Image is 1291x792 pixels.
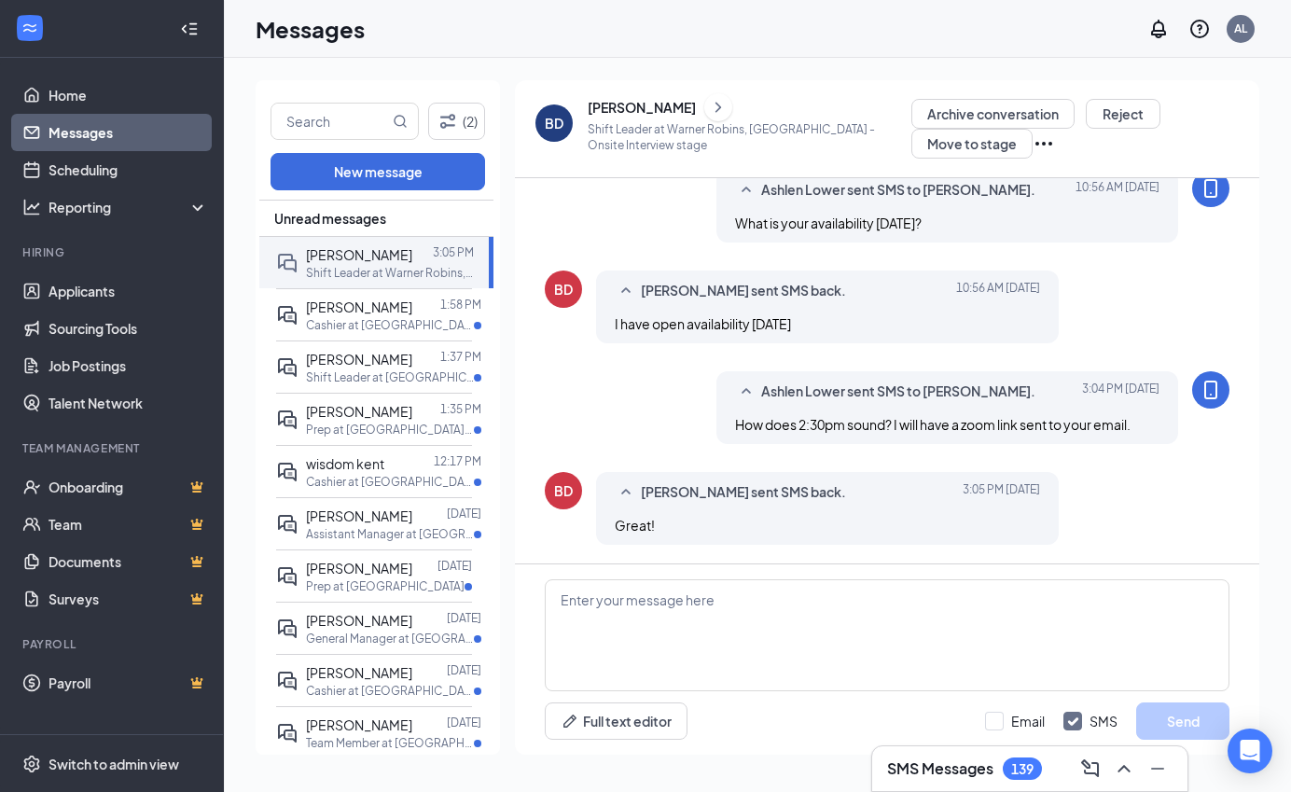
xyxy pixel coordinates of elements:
[554,280,573,299] div: BD
[49,114,208,151] a: Messages
[306,299,412,315] span: [PERSON_NAME]
[393,114,408,129] svg: MagnifyingGlass
[49,151,208,188] a: Scheduling
[735,381,757,403] svg: SmallChevronUp
[306,631,474,646] p: General Manager at [GEOGRAPHIC_DATA]
[22,198,41,216] svg: Analysis
[306,455,384,472] span: wisdom kent
[545,702,687,740] button: Full text editorPen
[22,244,204,260] div: Hiring
[1147,18,1170,40] svg: Notifications
[49,468,208,506] a: OnboardingCrown
[1011,761,1034,777] div: 139
[641,481,846,504] span: [PERSON_NAME] sent SMS back.
[276,461,298,483] svg: ActiveDoubleChat
[887,758,993,779] h3: SMS Messages
[276,722,298,744] svg: ActiveDoubleChat
[911,99,1075,129] button: Archive conversation
[447,610,481,626] p: [DATE]
[447,662,481,678] p: [DATE]
[22,440,204,456] div: Team Management
[447,506,481,521] p: [DATE]
[1136,702,1229,740] button: Send
[49,384,208,422] a: Talent Network
[615,280,637,302] svg: SmallChevronUp
[276,513,298,535] svg: ActiveDoubleChat
[440,349,481,365] p: 1:37 PM
[49,543,208,580] a: DocumentsCrown
[276,304,298,327] svg: ActiveDoubleChat
[306,612,412,629] span: [PERSON_NAME]
[49,580,208,618] a: SurveysCrown
[447,715,481,730] p: [DATE]
[615,481,637,504] svg: SmallChevronUp
[306,664,412,681] span: [PERSON_NAME]
[561,712,579,730] svg: Pen
[274,209,386,228] span: Unread messages
[1143,754,1173,784] button: Minimize
[440,401,481,417] p: 1:35 PM
[1076,179,1159,201] span: [DATE] 10:56 AM
[306,716,412,733] span: [PERSON_NAME]
[709,96,728,118] svg: ChevronRight
[276,670,298,692] svg: ActiveDoubleChat
[1113,757,1135,780] svg: ChevronUp
[1200,177,1222,200] svg: MobileSms
[761,179,1035,201] span: Ashlen Lower sent SMS to [PERSON_NAME].
[306,351,412,368] span: [PERSON_NAME]
[1228,729,1272,773] div: Open Intercom Messenger
[21,19,39,37] svg: WorkstreamLogo
[1200,379,1222,401] svg: MobileSms
[306,735,474,751] p: Team Member at [GEOGRAPHIC_DATA], [GEOGRAPHIC_DATA]
[49,755,179,773] div: Switch to admin view
[49,198,209,216] div: Reporting
[22,636,204,652] div: Payroll
[735,179,757,201] svg: SmallChevronUp
[434,453,481,469] p: 12:17 PM
[1188,18,1211,40] svg: QuestionInfo
[256,13,365,45] h1: Messages
[615,517,655,534] span: Great!
[554,481,573,500] div: BD
[911,129,1033,159] button: Move to stage
[306,560,412,577] span: [PERSON_NAME]
[276,356,298,379] svg: ActiveDoubleChat
[704,93,732,121] button: ChevronRight
[306,317,474,333] p: Cashier at [GEOGRAPHIC_DATA]
[49,347,208,384] a: Job Postings
[306,265,474,281] p: Shift Leader at Warner Robins, [GEOGRAPHIC_DATA]
[735,416,1131,433] span: How does 2:30pm sound? I will have a zoom link sent to your email.
[588,121,911,153] p: Shift Leader at Warner Robins, [GEOGRAPHIC_DATA] - Onsite Interview stage
[271,153,485,190] button: New message
[306,369,474,385] p: Shift Leader at [GEOGRAPHIC_DATA]
[1082,381,1159,403] span: [DATE] 3:04 PM
[428,103,485,140] button: Filter (2)
[276,565,298,588] svg: ActiveDoubleChat
[956,280,1040,302] span: [DATE] 10:56 AM
[588,98,696,117] div: [PERSON_NAME]
[437,558,472,574] p: [DATE]
[271,104,389,139] input: Search
[1146,757,1169,780] svg: Minimize
[276,409,298,431] svg: ActiveDoubleChat
[437,110,459,132] svg: Filter
[49,272,208,310] a: Applicants
[641,280,846,302] span: [PERSON_NAME] sent SMS back.
[615,315,791,332] span: I have open availability [DATE]
[1109,754,1139,784] button: ChevronUp
[306,578,465,594] p: Prep at [GEOGRAPHIC_DATA]
[49,664,208,702] a: PayrollCrown
[276,618,298,640] svg: ActiveDoubleChat
[963,481,1040,504] span: [DATE] 3:05 PM
[1086,99,1160,129] button: Reject
[1076,754,1105,784] button: ComposeMessage
[440,297,481,313] p: 1:58 PM
[433,244,474,260] p: 3:05 PM
[276,252,298,274] svg: DoubleChat
[306,507,412,524] span: [PERSON_NAME]
[180,20,199,38] svg: Collapse
[1079,757,1102,780] svg: ComposeMessage
[306,246,412,263] span: [PERSON_NAME]
[22,755,41,773] svg: Settings
[545,114,563,132] div: BD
